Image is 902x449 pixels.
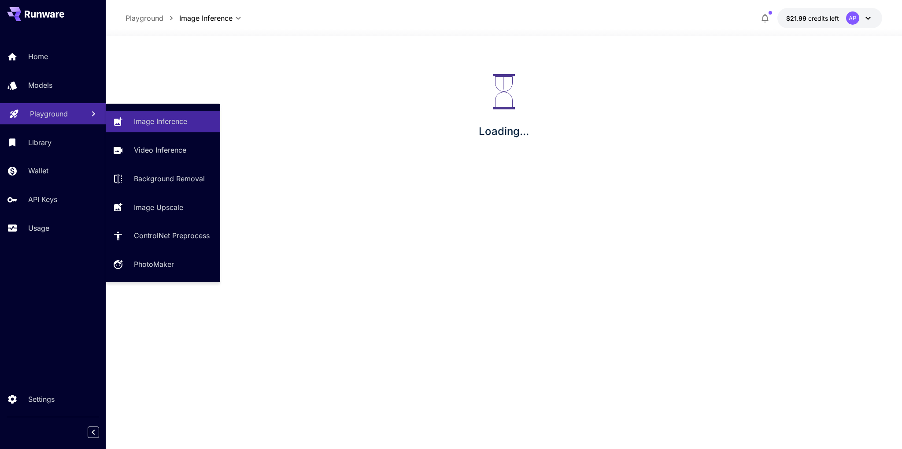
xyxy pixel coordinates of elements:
[134,259,174,269] p: PhotoMaker
[479,123,529,139] p: Loading...
[134,230,210,241] p: ControlNet Preprocess
[28,223,49,233] p: Usage
[179,13,233,23] span: Image Inference
[777,8,882,28] button: $21.9924
[134,116,187,127] p: Image Inference
[808,15,839,22] span: credits left
[126,13,179,23] nav: breadcrumb
[786,15,808,22] span: $21.99
[28,80,52,90] p: Models
[28,51,48,62] p: Home
[134,145,186,155] p: Video Inference
[28,394,55,404] p: Settings
[28,194,57,205] p: API Keys
[94,424,106,440] div: Collapse sidebar
[126,13,163,23] p: Playground
[106,254,220,275] a: PhotoMaker
[106,139,220,161] a: Video Inference
[30,109,68,119] p: Playground
[106,111,220,132] a: Image Inference
[846,11,859,25] div: AP
[134,173,205,184] p: Background Removal
[106,168,220,190] a: Background Removal
[28,137,52,148] p: Library
[106,225,220,247] a: ControlNet Preprocess
[88,427,99,438] button: Collapse sidebar
[134,202,183,213] p: Image Upscale
[28,165,48,176] p: Wallet
[786,14,839,23] div: $21.9924
[106,196,220,218] a: Image Upscale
